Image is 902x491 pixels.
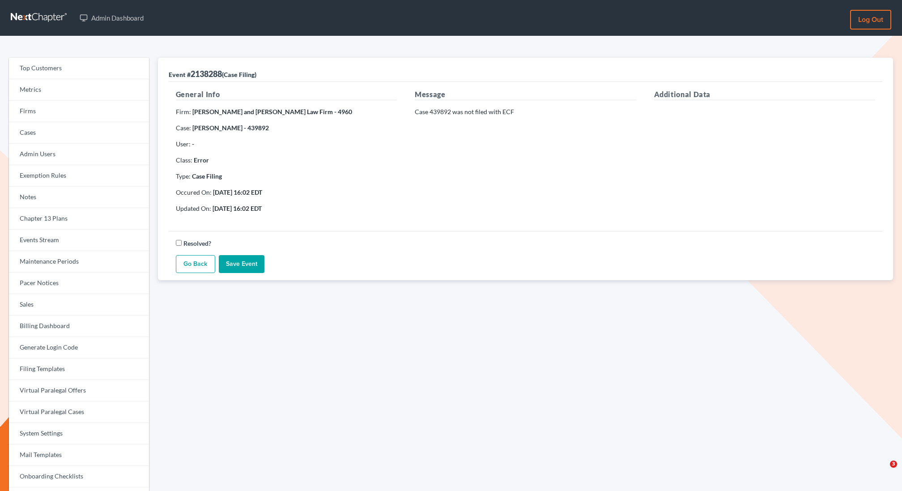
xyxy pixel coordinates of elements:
a: Mail Templates [9,444,149,466]
a: Virtual Paralegal Cases [9,401,149,423]
a: Firms [9,101,149,122]
a: Maintenance Periods [9,251,149,273]
span: Type: [176,172,191,180]
h5: Message [415,89,636,100]
span: Class: [176,156,192,164]
strong: Error [194,156,209,164]
a: Log out [850,10,891,30]
h5: Additional Data [654,89,875,100]
a: Filing Templates [9,359,149,380]
strong: [PERSON_NAME] and [PERSON_NAME] Law Firm - 4960 [192,108,352,115]
a: Exemption Rules [9,165,149,187]
iframe: Intercom live chat [872,461,893,482]
input: Save Event [219,255,264,273]
a: Virtual Paralegal Offers [9,380,149,401]
a: System Settings [9,423,149,444]
span: 3 [890,461,897,468]
p: Case 439892 was not filed with ECF [415,107,636,116]
span: User: [176,140,191,148]
span: Updated On: [176,205,211,212]
strong: Case Filing [192,172,222,180]
span: Occured On: [176,188,212,196]
a: Generate Login Code [9,337,149,359]
a: Top Customers [9,58,149,79]
a: Events Stream [9,230,149,251]
a: Onboarding Checklists [9,466,149,487]
span: Event # [169,71,191,78]
a: Metrics [9,79,149,101]
a: Chapter 13 Plans [9,208,149,230]
a: Admin Dashboard [75,10,148,26]
strong: - [192,140,194,148]
strong: [DATE] 16:02 EDT [213,188,262,196]
a: Pacer Notices [9,273,149,294]
span: Firm: [176,108,191,115]
div: 2138288 [169,68,256,79]
strong: [PERSON_NAME] - 439892 [192,124,269,132]
a: Cases [9,122,149,144]
a: Notes [9,187,149,208]
label: Resolved? [183,239,211,248]
h5: General Info [176,89,397,100]
a: Admin Users [9,144,149,165]
a: Billing Dashboard [9,316,149,337]
span: Case: [176,124,191,132]
strong: [DATE] 16:02 EDT [213,205,262,212]
a: Sales [9,294,149,316]
a: Go Back [176,255,215,273]
span: (Case Filing) [222,71,256,78]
